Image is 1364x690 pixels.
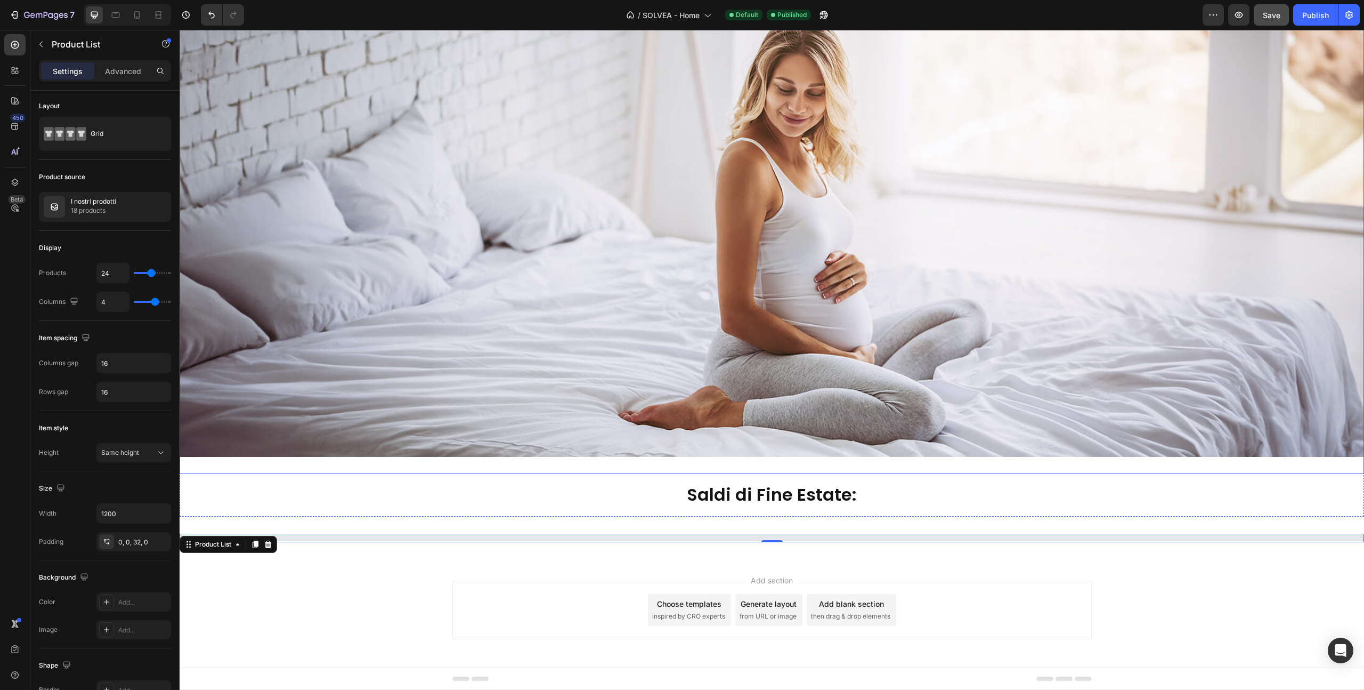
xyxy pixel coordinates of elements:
[39,448,59,458] div: Height
[97,504,170,523] input: Auto
[118,625,168,635] div: Add...
[4,4,79,26] button: 7
[39,537,63,547] div: Padding
[96,443,171,462] button: Same height
[39,268,66,278] div: Products
[39,331,92,346] div: Item spacing
[118,598,168,607] div: Add...
[105,66,141,77] p: Advanced
[91,122,156,146] div: Grid
[507,453,677,477] span: Saldi di Fine Estate:
[39,482,67,496] div: Size
[39,423,68,433] div: Item style
[39,172,85,182] div: Product source
[53,66,83,77] p: Settings
[777,10,807,20] span: Published
[97,354,170,373] input: Auto
[561,568,617,580] div: Generate layout
[1302,10,1329,21] div: Publish
[13,510,54,519] div: Product List
[639,568,704,580] div: Add blank section
[39,358,78,368] div: Columns gap
[1328,638,1353,663] div: Open Intercom Messenger
[39,387,68,397] div: Rows gap
[631,582,711,591] span: then drag & drop elements
[44,196,65,218] img: collection feature img
[101,448,139,456] span: Same height
[39,295,80,309] div: Columns
[97,263,129,283] input: Auto
[118,537,168,547] div: 0, 0, 32, 0
[201,4,244,26] div: Undo/Redo
[52,38,142,51] p: Product List
[638,10,640,21] span: /
[180,30,1364,690] iframe: Design area
[39,571,91,585] div: Background
[71,205,116,216] p: 18 products
[97,382,170,402] input: Auto
[1263,11,1280,20] span: Save
[643,10,700,21] span: SOLVEA - Home
[39,659,73,673] div: Shape
[736,10,758,20] span: Default
[39,509,56,518] div: Width
[1293,4,1338,26] button: Publish
[10,114,26,122] div: 450
[473,582,546,591] span: inspired by CRO experts
[39,243,61,253] div: Display
[39,597,55,607] div: Color
[39,101,60,111] div: Layout
[560,582,617,591] span: from URL or image
[97,292,129,311] input: Auto
[8,195,26,204] div: Beta
[1254,4,1289,26] button: Save
[70,9,75,21] p: 7
[477,568,542,580] div: Choose templates
[39,625,58,635] div: Image
[71,198,116,205] p: I nostri prodotti
[567,545,618,556] span: Add section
